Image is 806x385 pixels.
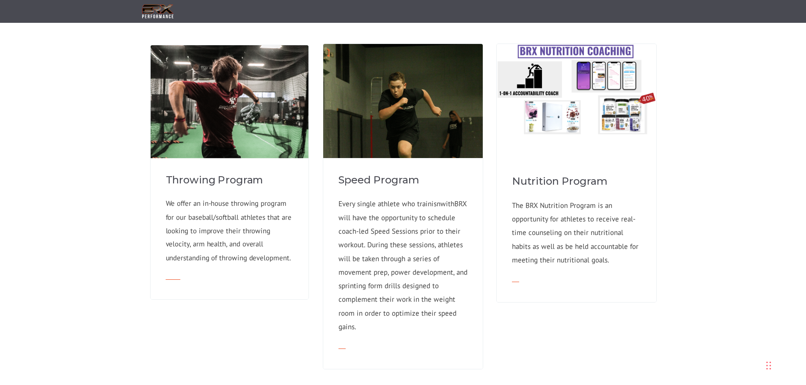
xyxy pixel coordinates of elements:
p: Every single athlete who trainisnwithBRX will have the opportunity to schedule coach-led Speed Se... [338,197,468,333]
img: Nutrition Coaching Program-1 [497,44,656,135]
h4: Nutrition Program [512,174,641,188]
h4: Throwing Program [165,173,293,187]
p: We offer an in-house throwing program for our baseball/softball athletes that are looking to impr... [165,197,293,265]
img: 2-4 [150,45,308,203]
h4: Speed Program [338,173,468,187]
img: 1-4 [323,44,483,203]
p: The BRX Nutrition Program is an opportunity for athletes to receive real-time counseling on their... [512,199,641,267]
div: Drag [766,353,771,378]
iframe: Chat Widget [686,294,806,385]
img: BRX Transparent Logo-2 [141,3,175,20]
